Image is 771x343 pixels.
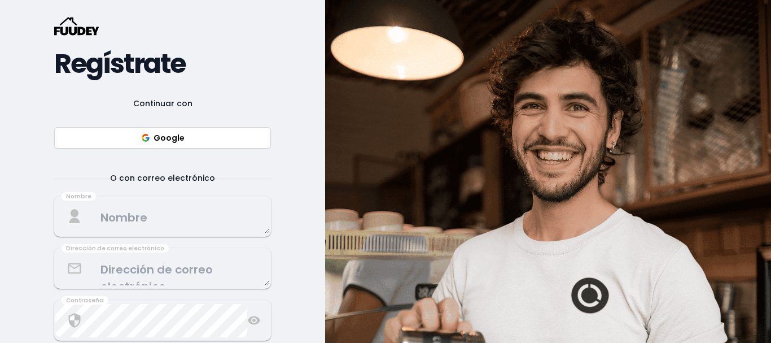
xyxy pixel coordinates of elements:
[120,97,206,110] span: Continuar con
[62,296,108,305] div: Contraseña
[54,17,99,36] svg: {/* Added fill="currentColor" here */} {/* This rectangle defines the background. Its explicit fi...
[54,54,271,74] h2: Regístrate
[62,192,96,201] div: Nombre
[54,127,271,149] button: Google
[62,244,169,253] div: Dirección de correo electrónico
[97,171,229,185] span: O con correo electrónico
